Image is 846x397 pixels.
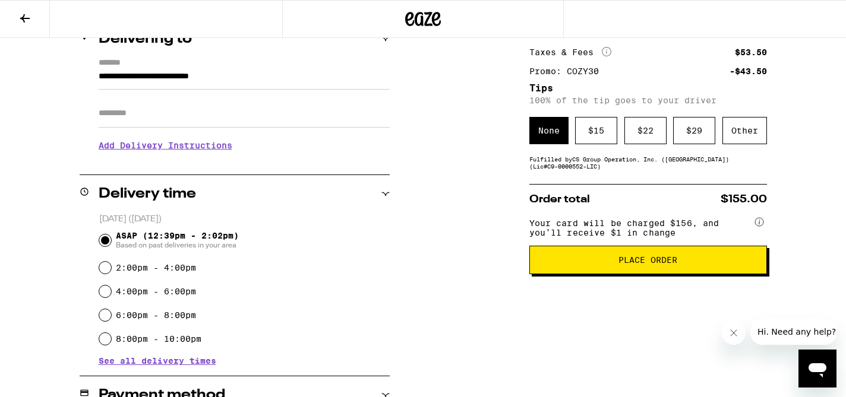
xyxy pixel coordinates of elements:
div: None [529,117,569,144]
div: Taxes & Fees [529,47,611,58]
label: 8:00pm - 10:00pm [116,334,201,344]
button: See all delivery times [99,357,216,365]
label: 6:00pm - 8:00pm [116,310,196,320]
span: Order total [529,194,590,205]
div: $ 29 [673,117,715,144]
p: We'll contact you at [PHONE_NUMBER] when we arrive [99,159,390,169]
div: Other [722,117,767,144]
div: $ 22 [624,117,667,144]
iframe: Button to launch messaging window [798,350,836,388]
span: Place Order [618,256,677,264]
div: $53.50 [735,48,767,56]
h5: Tips [529,84,767,93]
button: Place Order [529,246,767,274]
label: 2:00pm - 4:00pm [116,263,196,272]
span: ASAP (12:39pm - 2:02pm) [116,231,239,250]
div: Fulfilled by CS Group Operation, Inc. ([GEOGRAPHIC_DATA]) (Lic# C9-0000552-LIC ) [529,155,767,170]
h2: Delivering to [99,32,192,46]
span: Your card will be charged $156, and you’ll receive $1 in change [529,214,753,237]
div: -$43.50 [730,67,767,75]
iframe: Message from company [750,319,836,345]
p: [DATE] ([DATE]) [99,214,390,225]
p: 100% of the tip goes to your driver [529,96,767,105]
iframe: Close message [722,321,746,345]
label: 4:00pm - 6:00pm [116,287,196,296]
div: Promo: COZY30 [529,67,607,75]
h3: Add Delivery Instructions [99,132,390,159]
span: $155.00 [721,194,767,205]
div: $ 15 [575,117,617,144]
span: Based on past deliveries in your area [116,240,239,250]
h2: Delivery time [99,187,196,201]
